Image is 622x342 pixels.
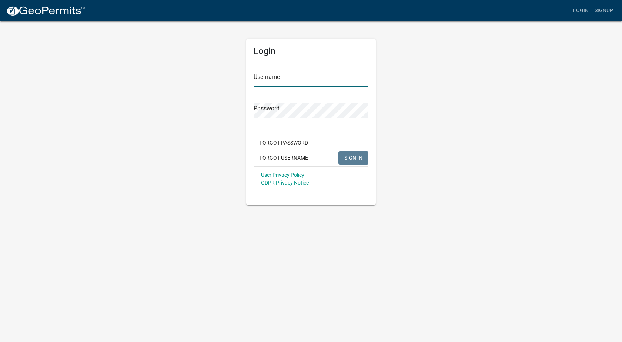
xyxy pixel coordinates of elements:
a: Login [570,4,592,18]
span: SIGN IN [344,155,362,160]
button: SIGN IN [338,151,368,165]
a: GDPR Privacy Notice [261,180,309,186]
a: User Privacy Policy [261,172,304,178]
h5: Login [254,46,368,57]
button: Forgot Password [254,136,314,149]
button: Forgot Username [254,151,314,165]
a: Signup [592,4,616,18]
